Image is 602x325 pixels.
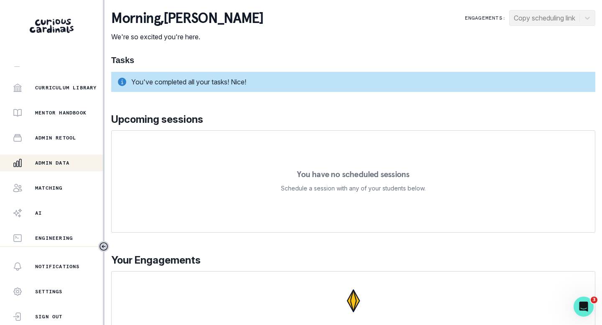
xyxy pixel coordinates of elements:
p: morning , [PERSON_NAME] [111,10,263,27]
p: Admin Data [35,160,69,166]
img: Curious Cardinals Logo [30,19,74,33]
p: Sign Out [35,313,63,320]
p: AI [35,210,42,216]
p: Mentor Handbook [35,109,87,116]
span: 3 [591,297,597,303]
p: Settings [35,288,63,295]
h1: Tasks [111,55,595,65]
p: Curriculum Library [35,84,97,91]
p: We're so excited you're here. [111,32,263,42]
p: Notifications [35,263,80,270]
p: Admin Retool [35,135,76,141]
p: Engagements: [465,15,506,21]
p: You have no scheduled sessions [297,170,409,178]
div: You've completed all your tasks! Nice! [111,72,595,92]
button: Toggle sidebar [98,241,109,252]
p: Matching [35,185,63,191]
p: Schedule a session with any of your students below. [281,183,426,193]
p: Upcoming sessions [111,112,595,127]
iframe: Intercom live chat [574,297,594,317]
p: Engineering [35,235,73,241]
p: Your Engagements [111,253,595,268]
